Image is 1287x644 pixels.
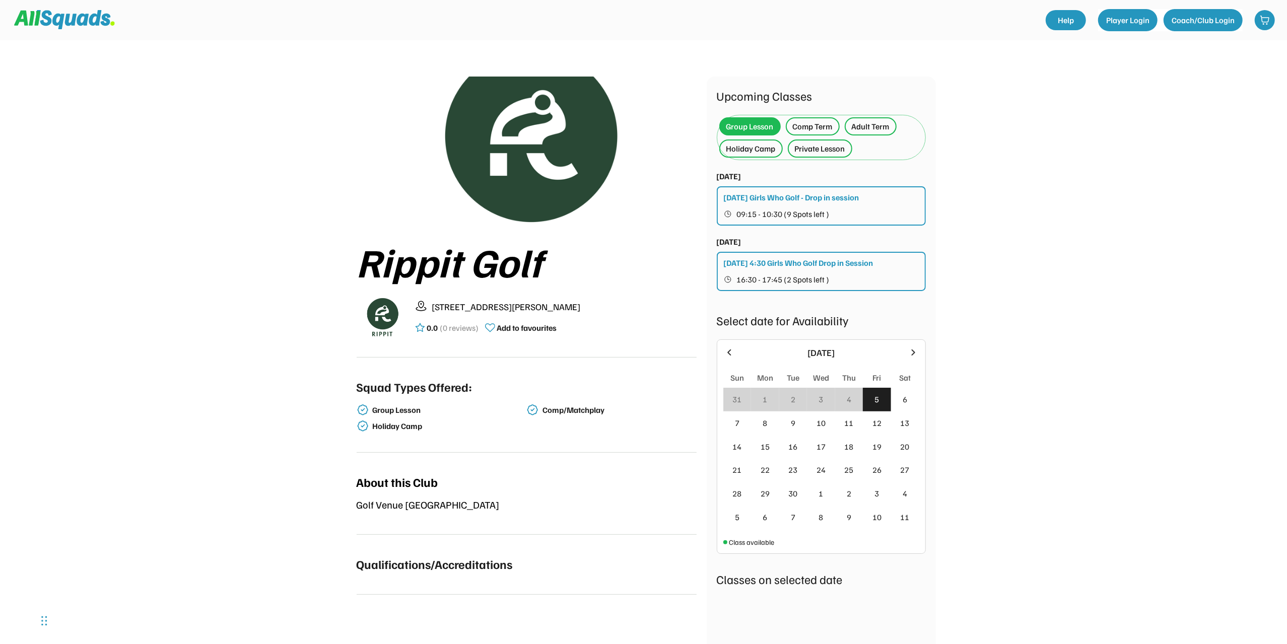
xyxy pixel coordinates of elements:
div: 5 [735,511,739,523]
img: Rippitlogov2_green.png [357,292,407,342]
div: 5 [875,393,879,405]
div: 13 [901,417,910,429]
div: 20 [901,441,910,453]
div: [DATE] [740,346,902,360]
div: Classes on selected date [717,570,926,588]
div: 9 [791,417,795,429]
div: Holiday Camp [373,421,525,431]
div: 19 [872,441,882,453]
div: Thu [842,372,856,384]
div: Golf Venue [GEOGRAPHIC_DATA] [357,497,697,512]
img: check-verified-01.svg [357,404,369,416]
div: 28 [732,487,741,499]
div: (0 reviews) [440,322,479,334]
div: 0.0 [427,322,438,334]
div: Group Lesson [373,405,525,415]
div: 22 [761,464,770,476]
div: 17 [817,441,826,453]
span: 16:30 - 17:45 (2 Spots left ) [737,275,830,283]
div: 4 [903,487,907,499]
div: [STREET_ADDRESS][PERSON_NAME] [432,300,697,314]
div: 18 [845,441,854,453]
div: Tue [787,372,799,384]
div: 9 [847,511,851,523]
div: 30 [788,487,797,499]
div: 3 [875,487,879,499]
div: 6 [763,511,767,523]
div: Add to favourites [497,322,557,334]
img: check-verified-01.svg [357,420,369,432]
div: 10 [872,511,882,523]
div: 15 [761,441,770,453]
div: 3 [819,393,823,405]
div: 2 [847,487,851,499]
img: shopping-cart-01%20%281%29.svg [1260,15,1270,25]
div: [DATE] Girls Who Golf - Drop in session [724,191,859,203]
div: 23 [788,464,797,476]
div: 14 [732,441,741,453]
div: Squad Types Offered: [357,378,472,396]
div: 4 [847,393,851,405]
div: Sun [730,372,744,384]
div: [DATE] 4:30 Girls Who Golf Drop in Session [724,257,873,269]
div: Wed [813,372,829,384]
div: About this Club [357,473,438,491]
img: Squad%20Logo.svg [14,10,115,29]
div: Comp/Matchplay [543,405,695,415]
div: 27 [901,464,910,476]
div: 16 [788,441,797,453]
div: 25 [845,464,854,476]
div: Private Lesson [795,142,845,155]
div: Group Lesson [726,120,774,132]
div: Rippit Golf [357,239,697,283]
div: Sat [899,372,911,384]
button: Player Login [1098,9,1158,31]
div: 26 [872,464,882,476]
div: [DATE] [717,236,741,248]
a: Help [1046,10,1086,30]
div: 1 [763,393,767,405]
div: 2 [791,393,795,405]
div: Class available [729,537,775,547]
div: Qualifications/Accreditations [357,555,513,573]
div: Holiday Camp [726,142,776,155]
img: Rippitlogov2_green.png [388,77,665,227]
button: Coach/Club Login [1164,9,1243,31]
div: 11 [901,511,910,523]
div: 31 [732,393,741,405]
div: 10 [817,417,826,429]
div: Adult Term [852,120,890,132]
div: 8 [819,511,823,523]
div: Select date for Availability [717,311,926,329]
div: [DATE] [717,170,741,182]
div: Upcoming Classes [717,87,926,105]
div: 1 [819,487,823,499]
div: 7 [735,417,739,429]
div: 7 [791,511,795,523]
img: check-verified-01.svg [526,404,538,416]
span: 09:15 - 10:30 (9 Spots left ) [737,210,830,218]
div: 29 [761,487,770,499]
div: Comp Term [793,120,833,132]
button: 16:30 - 17:45 (2 Spots left ) [724,273,920,286]
div: 21 [732,464,741,476]
div: 6 [903,393,907,405]
div: 12 [872,417,882,429]
div: 8 [763,417,767,429]
div: Fri [873,372,882,384]
div: Mon [757,372,773,384]
div: 24 [817,464,826,476]
button: 09:15 - 10:30 (9 Spots left ) [724,207,920,221]
div: 11 [845,417,854,429]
